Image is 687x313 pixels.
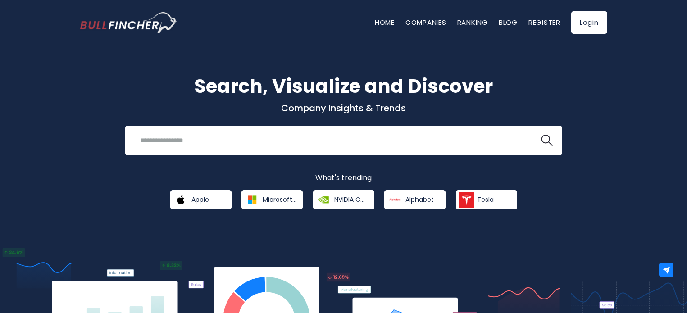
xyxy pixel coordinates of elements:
[571,11,607,34] a: Login
[263,195,296,204] span: Microsoft Corporation
[170,190,232,209] a: Apple
[499,18,518,27] a: Blog
[80,173,607,183] p: What's trending
[405,195,434,204] span: Alphabet
[313,190,374,209] a: NVIDIA Corporation
[456,190,517,209] a: Tesla
[80,12,177,33] a: Go to homepage
[541,135,553,146] img: search icon
[334,195,368,204] span: NVIDIA Corporation
[241,190,303,209] a: Microsoft Corporation
[384,190,446,209] a: Alphabet
[191,195,209,204] span: Apple
[80,72,607,100] h1: Search, Visualize and Discover
[375,18,395,27] a: Home
[477,195,494,204] span: Tesla
[405,18,446,27] a: Companies
[80,102,607,114] p: Company Insights & Trends
[457,18,488,27] a: Ranking
[528,18,560,27] a: Register
[80,12,177,33] img: Bullfincher logo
